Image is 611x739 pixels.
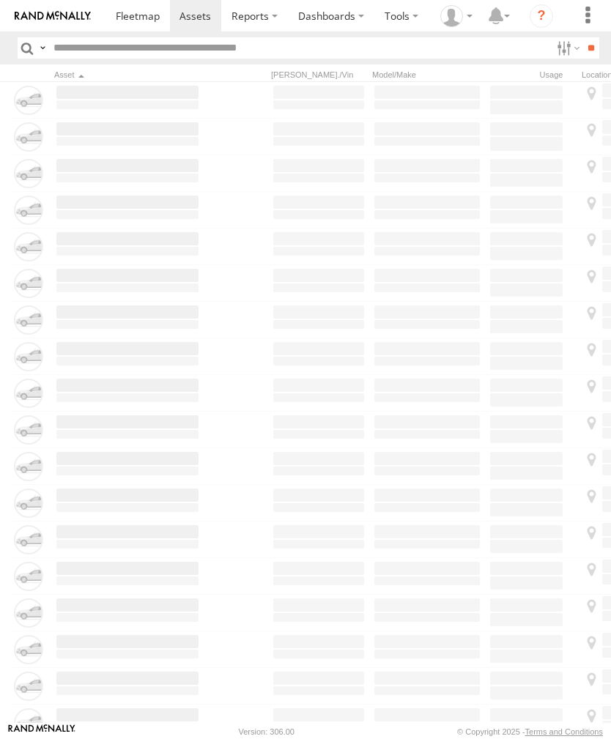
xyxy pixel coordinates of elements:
img: rand-logo.svg [15,11,91,21]
label: Search Query [37,37,48,59]
a: Terms and Conditions [525,727,603,736]
div: © Copyright 2025 - [457,727,603,736]
i: ? [530,4,553,28]
div: David Littlefield [435,5,478,27]
div: [PERSON_NAME]./Vin [271,70,366,80]
div: Click to Sort [54,70,201,80]
div: Usage [488,70,576,80]
div: Version: 306.00 [239,727,295,736]
div: Model/Make [372,70,482,80]
label: Search Filter Options [551,37,582,59]
a: Visit our Website [8,724,75,739]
